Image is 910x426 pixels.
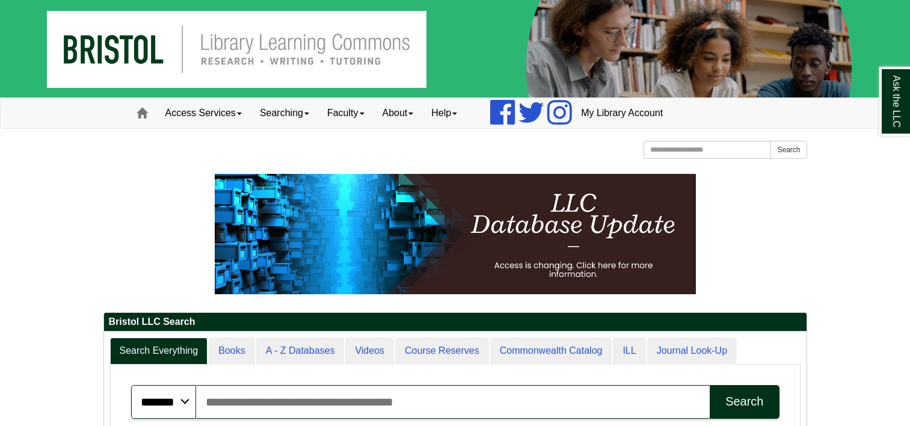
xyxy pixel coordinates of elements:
[710,385,779,419] button: Search
[395,338,489,365] a: Course Reserves
[490,338,612,365] a: Commonwealth Catalog
[613,338,645,365] a: ILL
[251,98,318,128] a: Searching
[725,395,763,409] div: Search
[647,338,737,365] a: Journal Look-Up
[422,98,466,128] a: Help
[110,338,208,365] a: Search Everything
[209,338,254,365] a: Books
[156,98,251,128] a: Access Services
[572,98,672,128] a: My Library Account
[104,313,807,332] h2: Bristol LLC Search
[345,338,394,365] a: Videos
[318,98,374,128] a: Faculty
[770,141,807,159] button: Search
[374,98,423,128] a: About
[215,174,696,294] img: HTML tutorial
[256,338,345,365] a: A - Z Databases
